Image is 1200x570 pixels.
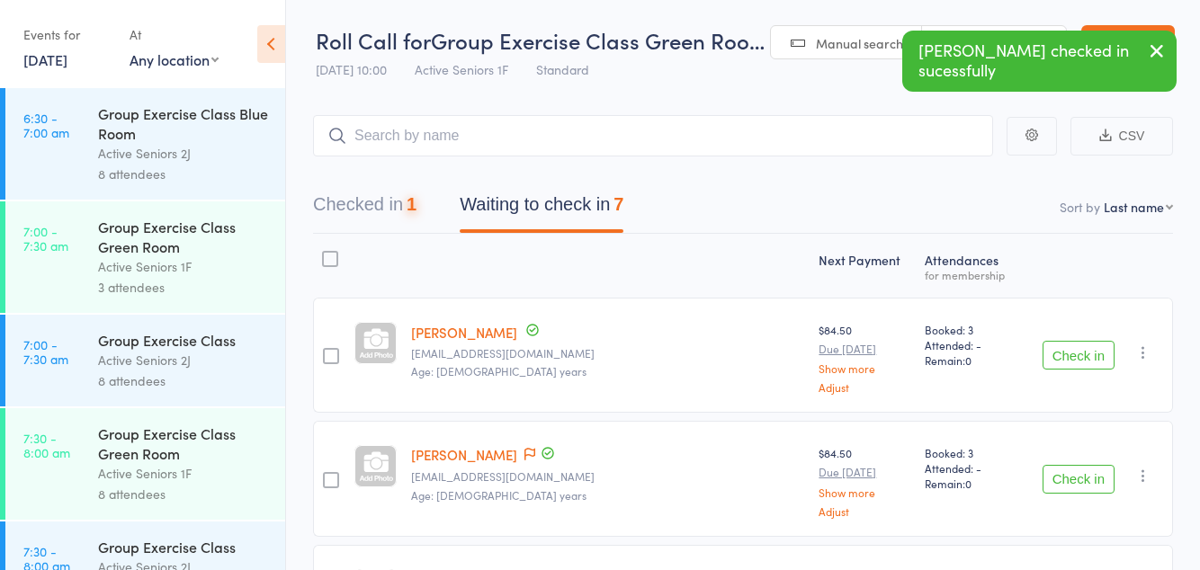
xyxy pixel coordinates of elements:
span: Booked: 3 [925,322,1014,337]
span: Booked: 3 [925,445,1014,460]
div: 8 attendees [98,484,270,504]
a: [DATE] [23,49,67,69]
div: Group Exercise Class Blue Room [98,103,270,143]
div: 8 attendees [98,370,270,391]
div: Active Seniors 2J [98,143,270,164]
a: 7:00 -7:30 amGroup Exercise Class Green RoomActive Seniors 1F3 attendees [5,201,285,313]
span: Age: [DEMOGRAPHIC_DATA] years [411,487,587,503]
small: emilyfan1001@gmail.com [411,470,804,483]
div: Group Exercise Class [98,330,270,350]
button: CSV [1070,117,1173,156]
span: Attended: - [925,460,1014,476]
div: 3 attendees [98,277,270,298]
div: [PERSON_NAME] checked in sucessfully [902,31,1177,92]
div: Active Seniors 1F [98,463,270,484]
div: Any location [130,49,219,69]
button: Check in [1043,341,1115,370]
small: Mythilychand5@gmail.com [411,347,804,360]
div: 7 [613,194,623,214]
div: Atten­dances [918,242,1021,289]
div: Group Exercise Class [98,537,270,557]
time: 7:30 - 8:00 am [23,431,70,459]
span: Group Exercise Class Green Roo… [431,25,765,55]
small: Due [DATE] [819,466,910,478]
a: [PERSON_NAME] [411,445,517,464]
span: Standard [536,60,589,78]
div: Group Exercise Class Green Room [98,217,270,256]
button: Waiting to check in7 [460,185,623,233]
a: Show more [819,486,910,498]
span: Remain: [925,352,1014,368]
div: Group Exercise Class Green Room [98,423,270,463]
a: Show more [819,362,910,374]
span: 0 [965,476,972,491]
time: 7:00 - 7:30 am [23,224,68,253]
span: Roll Call for [316,25,431,55]
a: Exit roll call [1081,25,1175,61]
a: Adjust [819,381,910,393]
div: for membership [925,269,1014,281]
div: Events for [23,20,112,49]
time: 6:30 - 7:00 am [23,111,69,139]
div: At [130,20,219,49]
a: 7:30 -8:00 amGroup Exercise Class Green RoomActive Seniors 1F8 attendees [5,408,285,520]
div: Next Payment [811,242,918,289]
small: Due [DATE] [819,343,910,355]
div: $84.50 [819,445,910,516]
div: $84.50 [819,322,910,393]
div: Active Seniors 1F [98,256,270,277]
span: 0 [965,352,972,368]
span: Age: [DEMOGRAPHIC_DATA] years [411,363,587,379]
span: [DATE] 10:00 [316,60,387,78]
a: Adjust [819,505,910,517]
div: Active Seniors 2J [98,350,270,370]
button: Checked in1 [313,185,416,233]
div: 8 attendees [98,164,270,184]
button: Check in [1043,465,1115,494]
span: Attended: - [925,337,1014,352]
input: Search by name [313,115,993,156]
label: Sort by [1060,198,1100,216]
div: Last name [1104,198,1164,216]
span: Manual search [816,34,903,52]
span: Remain: [925,476,1014,491]
a: 7:00 -7:30 amGroup Exercise ClassActive Seniors 2J8 attendees [5,315,285,406]
span: Active Seniors 1F [415,60,508,78]
time: 7:00 - 7:30 am [23,337,68,366]
div: 1 [407,194,416,214]
a: 6:30 -7:00 amGroup Exercise Class Blue RoomActive Seniors 2J8 attendees [5,88,285,200]
a: [PERSON_NAME] [411,323,517,342]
